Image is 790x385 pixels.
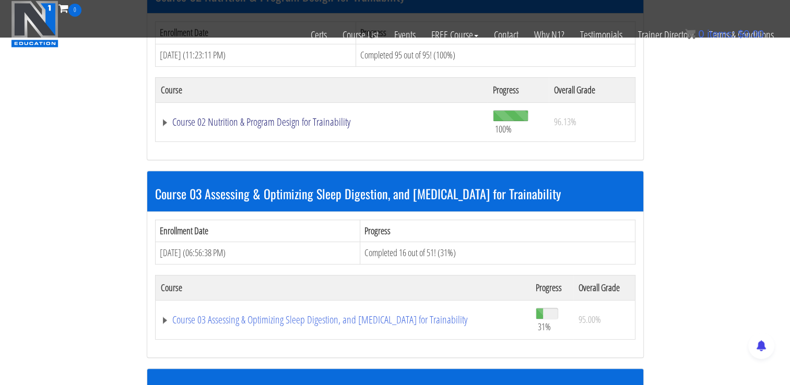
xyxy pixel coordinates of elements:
a: Course List [335,17,386,53]
th: Enrollment Date [155,220,360,242]
a: Trainer Directory [630,17,701,53]
a: Course 03 Assessing & Optimizing Sleep Digestion, and [MEDICAL_DATA] for Trainability [161,315,525,325]
span: $ [738,28,744,40]
span: 31% [538,321,551,332]
td: [DATE] (11:23:11 PM) [155,44,356,66]
h3: Course 03 Assessing & Optimizing Sleep Digestion, and [MEDICAL_DATA] for Trainability [155,187,635,200]
a: 0 items: $0.00 [685,28,764,40]
th: Progress [360,220,635,242]
span: items: [707,28,735,40]
a: Why N1? [526,17,572,53]
img: n1-education [11,1,58,47]
th: Overall Grade [549,77,635,102]
span: 100% [495,123,512,135]
td: 96.13% [549,102,635,141]
th: Course [155,275,530,300]
td: Completed 16 out of 51! (31%) [360,242,635,264]
bdi: 0.00 [738,28,764,40]
a: Terms & Conditions [701,17,782,53]
td: 95.00% [573,300,635,339]
th: Overall Grade [573,275,635,300]
th: Course [155,77,488,102]
a: Events [386,17,423,53]
a: 0 [58,1,81,15]
a: Certs [303,17,335,53]
td: [DATE] (06:56:38 PM) [155,242,360,264]
a: Contact [486,17,526,53]
td: Completed 95 out of 95! (100%) [356,44,635,66]
a: Testimonials [572,17,630,53]
span: 0 [698,28,704,40]
a: FREE Course [423,17,486,53]
span: 0 [68,4,81,17]
th: Progress [530,275,574,300]
th: Progress [488,77,548,102]
img: icon11.png [685,29,695,39]
a: Course 02 Nutrition & Program Design for Trainability [161,117,483,127]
